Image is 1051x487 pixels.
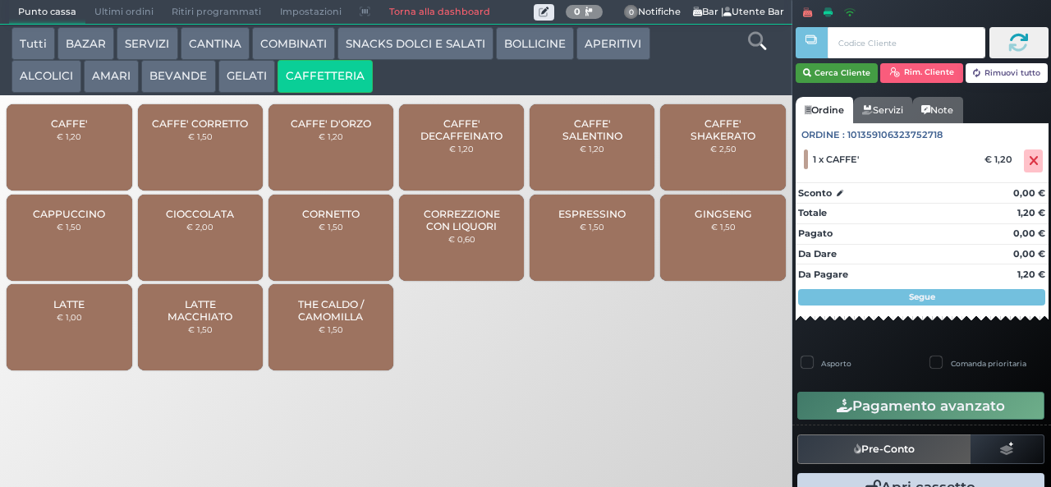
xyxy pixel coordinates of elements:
[798,186,832,200] strong: Sconto
[580,222,604,232] small: € 1,50
[798,248,837,260] strong: Da Dare
[801,128,845,142] span: Ordine :
[11,60,81,93] button: ALCOLICI
[117,27,177,60] button: SERVIZI
[880,63,963,83] button: Rim. Cliente
[337,27,493,60] button: SNACKS DOLCI E SALATI
[1017,207,1045,218] strong: 1,20 €
[449,144,474,154] small: € 1,20
[166,208,234,220] span: CIOCCOLATA
[413,117,511,142] span: CAFFE' DECAFFEINATO
[576,27,649,60] button: APERITIVI
[1013,248,1045,260] strong: 0,00 €
[85,1,163,24] span: Ultimi ordini
[496,27,574,60] button: BOLLICINE
[580,144,604,154] small: € 1,20
[218,60,275,93] button: GELATI
[271,1,351,24] span: Impostazioni
[181,27,250,60] button: CANTINA
[544,117,641,142] span: CAFFE' SALENTINO
[57,222,81,232] small: € 1,50
[57,27,114,60] button: BAZAR
[853,97,912,123] a: Servizi
[624,5,639,20] span: 0
[163,1,270,24] span: Ritiri programmati
[847,128,943,142] span: 101359106323752718
[796,97,853,123] a: Ordine
[9,1,85,24] span: Punto cassa
[798,207,827,218] strong: Totale
[798,227,833,239] strong: Pagato
[1017,269,1045,280] strong: 1,20 €
[912,97,962,123] a: Note
[53,298,85,310] span: LATTE
[797,392,1044,420] button: Pagamento avanzato
[951,358,1026,369] label: Comanda prioritaria
[1013,187,1045,199] strong: 0,00 €
[252,27,335,60] button: COMBINATI
[278,60,373,93] button: CAFFETTERIA
[151,298,249,323] span: LATTE MACCHIATO
[186,222,213,232] small: € 2,00
[282,298,380,323] span: THE CALDO / CAMOMILLA
[302,208,360,220] span: CORNETTO
[813,154,859,165] span: 1 x CAFFE'
[797,434,971,464] button: Pre-Conto
[11,27,55,60] button: Tutti
[674,117,772,142] span: CAFFE' SHAKERATO
[695,208,752,220] span: GINGSENG
[1013,227,1045,239] strong: 0,00 €
[319,324,343,334] small: € 1,50
[574,6,581,17] b: 0
[57,131,81,141] small: € 1,20
[448,234,475,244] small: € 0,60
[909,292,935,302] strong: Segue
[379,1,498,24] a: Torna alla dashboard
[796,63,879,83] button: Cerca Cliente
[51,117,88,130] span: CAFFE'
[413,208,511,232] span: CORREZZIONE CON LIQUORI
[188,324,213,334] small: € 1,50
[798,269,848,280] strong: Da Pagare
[966,63,1049,83] button: Rimuovi tutto
[319,131,343,141] small: € 1,20
[152,117,248,130] span: CAFFE' CORRETTO
[141,60,215,93] button: BEVANDE
[710,144,737,154] small: € 2,50
[982,154,1021,165] div: € 1,20
[57,312,82,322] small: € 1,00
[711,222,736,232] small: € 1,50
[291,117,371,130] span: CAFFE' D'ORZO
[319,222,343,232] small: € 1,50
[828,27,984,58] input: Codice Cliente
[33,208,105,220] span: CAPPUCCINO
[821,358,851,369] label: Asporto
[558,208,626,220] span: ESPRESSINO
[84,60,139,93] button: AMARI
[188,131,213,141] small: € 1,50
